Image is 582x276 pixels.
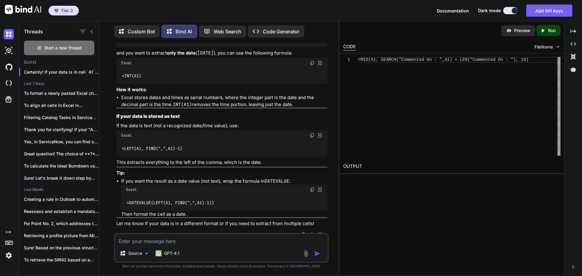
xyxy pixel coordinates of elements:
p: Filtering Catalog Tasks in ServiceNow can help... [24,115,99,121]
code: =INT(A1) [121,73,142,79]
span: Excel [121,61,132,65]
h2: Last 7 Days [19,81,99,86]
img: GPT-4.1 [156,250,162,256]
img: copy [310,133,315,138]
img: darkAi-studio [4,45,14,56]
code: [DATE] [197,50,214,56]
span: Dark mode [478,8,501,14]
img: Open in Browser [317,187,323,192]
button: Documentation [437,8,469,14]
p: Retrieving a profile picture from Microsoft Teams... [24,233,99,239]
p: Source [128,250,142,256]
h2: [DATE] [19,60,99,65]
img: githubDark [4,62,14,72]
img: Pick Models [144,251,149,256]
span: Tier 2 [61,8,73,14]
p: Certainly! If your data is in cell `A1` ... [24,69,99,75]
img: cloudideIcon [4,78,14,88]
p: To retrieve the SRNO based on a... [24,257,99,263]
h2: OUTPUT [339,159,564,174]
img: Open in Browser [317,60,323,66]
span: nted On : "), 19) [485,57,529,62]
p: Bind AI [176,28,192,35]
span: Start a new thread [44,45,82,51]
img: settings [4,250,14,261]
p: Yes, in ServiceNow, you can find out... [24,139,99,145]
p: Bind can provide inaccurate information, including about people. Always double-check its answers.... [114,264,329,268]
code: INT(A1) [173,101,192,108]
code: DATEVALUE [265,178,289,184]
strong: How it works: [116,87,147,92]
p: To format a newly pasted Excel chart... [24,90,99,96]
img: chevron down [555,44,560,49]
button: premiumTier 2 [48,6,79,15]
img: copy [301,232,306,237]
span: Excel [121,133,132,138]
img: icon [314,251,320,257]
p: Let me know if your data is in a different format or if you need to extract from multiple cells! [116,220,327,227]
p: To calculate the Ideal Burndown value for... [24,163,99,169]
button: Add API Keys [526,5,572,17]
img: copy [310,187,315,192]
code: =DATEVALUE(LEFT(A1, FIND(",",A1)-1)) [126,200,214,206]
p: Code Generator [263,28,299,35]
p: Reassess and establish a mandatory triage process... [24,208,99,214]
p: Sure! Let's break it down step by... [24,175,99,181]
img: premium [54,9,59,12]
p: If the data is text (not a recognized date/time value), use: [116,122,327,129]
strong: only the date [167,50,196,56]
div: CODE [343,43,356,51]
li: Excel stores dates and times as serial numbers, where the integer part is the date and the decima... [121,94,327,108]
strong: Tip: [116,170,125,176]
p: Great question! The choice of **7** as... [24,151,99,157]
p: Preview [514,28,530,34]
p: GPT-4.1 [164,250,179,256]
img: Open in Browser [317,133,323,138]
span: Excel [126,187,137,192]
img: darkChat [4,29,14,39]
p: Sure! Based on the previous structure and... [24,245,99,251]
img: Bind AI [5,5,41,14]
span: Documentation [437,8,469,13]
img: attachment [303,250,309,257]
p: and you want to extract ( ), you can use the following formula: [116,50,327,57]
img: dislike [318,232,323,237]
span: FileName [534,44,553,50]
img: like [309,232,314,237]
img: copy [310,61,315,65]
p: Run [548,28,556,34]
strong: If your data is stored as text [116,113,180,119]
li: If you want the result as a date value (not text), wrap the formula in : Then format the cell as ... [121,178,327,218]
img: preview [506,28,512,33]
p: If this time isn't convenient for you,... [24,269,99,275]
p: Creating a rule in Outlook to automatically... [24,196,99,202]
span: =MID(A1, SEARCH("Commented On : ",A1) + LEN("Comme [358,57,485,62]
h2: Last Month [19,187,99,192]
p: Custom Bot [128,28,155,35]
code: =LEFT(A1, FIND(",",A1)-1) [121,145,183,152]
p: For Point No. 2, which addresses the... [24,221,99,227]
p: This extracts everything to the left of the comma, which is the date. [116,159,327,166]
p: To align all cells in Excel in... [24,102,99,108]
div: 1 [343,57,350,63]
p: Thank you for clarifying! If your "Ageing"... [24,127,99,133]
h1: Threads [24,28,43,35]
p: Web Search [214,28,241,35]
